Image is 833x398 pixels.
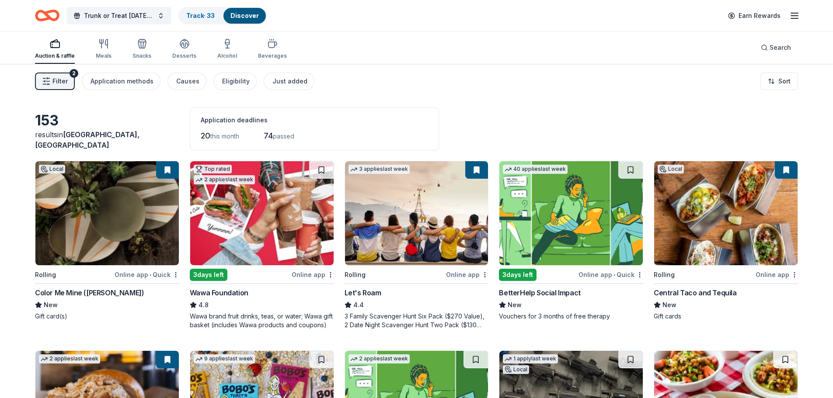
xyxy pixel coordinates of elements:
div: Desserts [172,52,196,59]
span: this month [210,132,239,140]
span: 4.4 [353,300,364,310]
div: 2 applies last week [194,175,255,184]
span: Search [770,42,791,53]
div: 9 applies last week [194,354,255,363]
div: Online app [292,269,334,280]
a: Discover [230,12,259,19]
div: Online app Quick [579,269,643,280]
button: Just added [264,73,314,90]
div: Just added [272,76,307,87]
div: Gift cards [654,312,798,321]
span: New [508,300,522,310]
div: Top rated [194,165,232,173]
span: 4.8 [199,300,209,310]
div: Rolling [345,270,366,280]
span: passed [273,132,294,140]
div: Beverages [258,52,287,59]
div: Rolling [654,270,675,280]
img: Image for Color Me Mine (Voorhees) [35,161,179,265]
img: Image for Wawa Foundation [190,161,334,265]
div: Wawa brand fruit drinks, teas, or water; Wawa gift basket (includes Wawa products and coupons) [190,312,334,329]
div: results [35,129,179,150]
div: Local [658,165,684,173]
button: Snacks [132,35,151,64]
span: 74 [264,131,273,140]
div: Local [503,365,529,374]
span: Sort [778,76,791,87]
div: 3 Family Scavenger Hunt Six Pack ($270 Value), 2 Date Night Scavenger Hunt Two Pack ($130 Value) [345,312,489,329]
div: Online app [446,269,488,280]
span: in [35,130,139,149]
button: Trunk or Treat [DATE] [DATE] [66,7,171,24]
img: Image for Central Taco and Tequila [654,161,798,265]
a: Image for Wawa FoundationTop rated2 applieslast week3days leftOnline appWawa Foundation4.8Wawa br... [190,161,334,329]
img: Image for BetterHelp Social Impact [499,161,643,265]
a: Image for Central Taco and TequilaLocalRollingOnline appCentral Taco and TequilaNewGift cards [654,161,798,321]
div: 3 days left [190,269,227,281]
div: Rolling [35,270,56,280]
button: Meals [96,35,112,64]
span: • [150,271,151,278]
div: Alcohol [217,52,237,59]
div: Wawa Foundation [190,287,248,298]
div: 1 apply last week [503,354,558,363]
div: 153 [35,112,179,129]
button: Beverages [258,35,287,64]
button: Search [754,39,798,56]
span: New [44,300,58,310]
div: Auction & raffle [35,52,75,59]
div: Gift card(s) [35,312,179,321]
div: Color Me Mine ([PERSON_NAME]) [35,287,144,298]
button: Filter2 [35,73,75,90]
span: Filter [52,76,68,87]
button: Application methods [82,73,160,90]
span: [GEOGRAPHIC_DATA], [GEOGRAPHIC_DATA] [35,130,139,149]
span: 20 [201,131,210,140]
div: Application methods [91,76,153,87]
img: Image for Let's Roam [345,161,488,265]
a: Track· 33 [186,12,215,19]
div: Causes [176,76,199,87]
button: Alcohol [217,35,237,64]
button: Auction & raffle [35,35,75,64]
a: Image for Let's Roam3 applieslast weekRollingOnline appLet's Roam4.43 Family Scavenger Hunt Six P... [345,161,489,329]
button: Track· 33Discover [178,7,267,24]
div: Online app [756,269,798,280]
a: Home [35,5,59,26]
button: Eligibility [213,73,257,90]
div: 2 applies last week [349,354,410,363]
div: BetterHelp Social Impact [499,287,580,298]
div: Meals [96,52,112,59]
span: Trunk or Treat [DATE] [DATE] [84,10,154,21]
button: Desserts [172,35,196,64]
div: 3 applies last week [349,165,410,174]
div: 2 applies last week [39,354,100,363]
div: Local [39,165,65,173]
div: 40 applies last week [503,165,568,174]
span: New [662,300,676,310]
a: Image for Color Me Mine (Voorhees)LocalRollingOnline app•QuickColor Me Mine ([PERSON_NAME])NewGif... [35,161,179,321]
div: Let's Roam [345,287,381,298]
a: Earn Rewards [723,8,786,24]
button: Causes [167,73,206,90]
div: Eligibility [222,76,250,87]
a: Image for BetterHelp Social Impact40 applieslast week3days leftOnline app•QuickBetterHelp Social ... [499,161,643,321]
div: Central Taco and Tequila [654,287,736,298]
div: Application deadlines [201,115,428,125]
button: Sort [760,73,798,90]
div: Vouchers for 3 months of free therapy [499,312,643,321]
div: 2 [70,69,78,78]
div: Snacks [132,52,151,59]
span: • [613,271,615,278]
div: Online app Quick [115,269,179,280]
div: 3 days left [499,269,537,281]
